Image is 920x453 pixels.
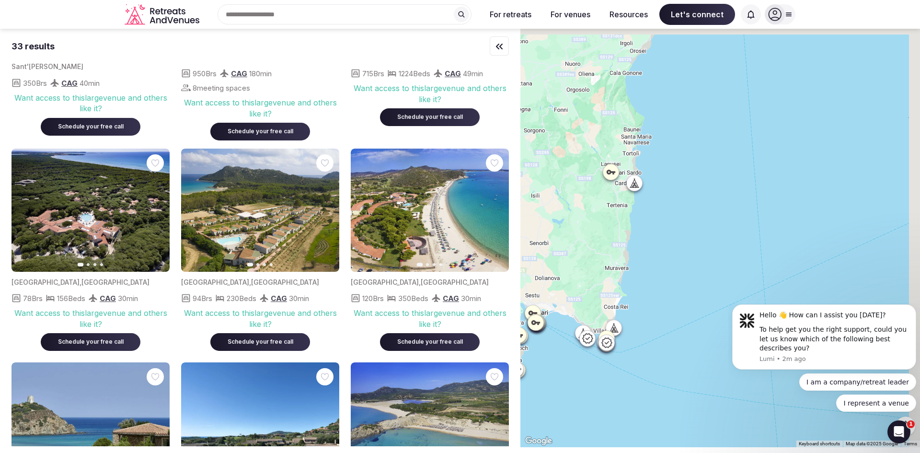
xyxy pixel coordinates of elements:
[23,78,47,88] span: 350 Brs
[421,278,489,286] span: [GEOGRAPHIC_DATA]
[659,4,735,25] span: Let's connect
[271,294,287,303] span: CAG
[399,69,430,79] span: 1224 Beds
[523,435,554,447] a: Open this area in Google Maps (opens a new window)
[351,308,509,329] div: Want access to this large venue and others like it?
[351,278,419,286] span: [GEOGRAPHIC_DATA]
[904,441,917,446] a: Terms (opens in new tab)
[907,420,915,428] span: 1
[463,69,483,79] span: 49 min
[270,263,273,266] button: Go to slide 4
[461,293,481,303] span: 30 min
[351,83,509,105] div: Want access to this large venue and others like it?
[351,149,509,272] img: Featured image for venue
[93,263,96,266] button: Go to slide 3
[523,435,554,447] img: Google
[887,420,910,443] iframe: Intercom live chat
[380,336,480,346] a: Schedule your free call
[41,336,140,346] a: Schedule your free call
[222,338,299,346] div: Schedule your free call
[193,293,212,303] span: 94 Brs
[181,97,339,119] div: Want access to this large venue and others like it?
[100,263,103,266] button: Go to slide 4
[391,338,468,346] div: Schedule your free call
[222,128,299,136] div: Schedule your free call
[256,263,259,266] button: Go to slide 2
[23,293,43,303] span: 78 Brs
[52,123,129,131] div: Schedule your free call
[87,263,90,266] button: Go to slide 2
[181,278,249,286] span: [GEOGRAPHIC_DATA]
[417,263,423,267] button: Go to slide 1
[433,263,436,266] button: Go to slide 3
[210,126,310,135] a: Schedule your free call
[11,308,170,329] div: Want access to this large venue and others like it?
[362,293,384,303] span: 120 Brs
[118,293,138,303] span: 30 min
[11,40,55,52] div: 33 results
[249,69,272,79] span: 180 min
[11,149,170,272] img: Featured image for venue
[445,69,461,78] span: CAG
[443,294,459,303] span: CAG
[52,338,129,346] div: Schedule your free call
[728,303,920,427] iframe: Intercom notifications message
[251,278,319,286] span: [GEOGRAPHIC_DATA]
[247,263,253,267] button: Go to slide 1
[398,293,428,303] span: 350 Beds
[362,69,384,79] span: 715 Brs
[125,4,201,25] svg: Retreats and Venues company logo
[249,278,251,286] span: ,
[11,278,80,286] span: [GEOGRAPHIC_DATA]
[78,263,84,267] button: Go to slide 1
[482,4,539,25] button: For retreats
[231,69,247,78] span: CAG
[391,113,468,121] div: Schedule your free call
[439,263,442,266] button: Go to slide 4
[80,278,81,286] span: ,
[41,121,140,130] a: Schedule your free call
[289,293,309,303] span: 30 min
[426,263,429,266] button: Go to slide 2
[193,69,217,79] span: 950 Brs
[61,79,78,88] span: CAG
[80,78,100,88] span: 40 min
[193,83,250,93] span: 8 meeting spaces
[81,278,149,286] span: [GEOGRAPHIC_DATA]
[125,4,201,25] a: Visit the homepage
[799,441,840,447] button: Keyboard shortcuts
[263,263,266,266] button: Go to slide 3
[100,294,116,303] span: CAG
[419,278,421,286] span: ,
[846,441,898,446] span: Map data ©2025 Google
[543,4,598,25] button: For venues
[210,336,310,346] a: Schedule your free call
[57,293,85,303] span: 156 Beds
[181,308,339,329] div: Want access to this large venue and others like it?
[11,93,170,114] div: Want access to this large venue and others like it?
[227,293,256,303] span: 230 Beds
[602,4,655,25] button: Resources
[181,149,339,272] img: Featured image for venue
[380,111,480,121] a: Schedule your free call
